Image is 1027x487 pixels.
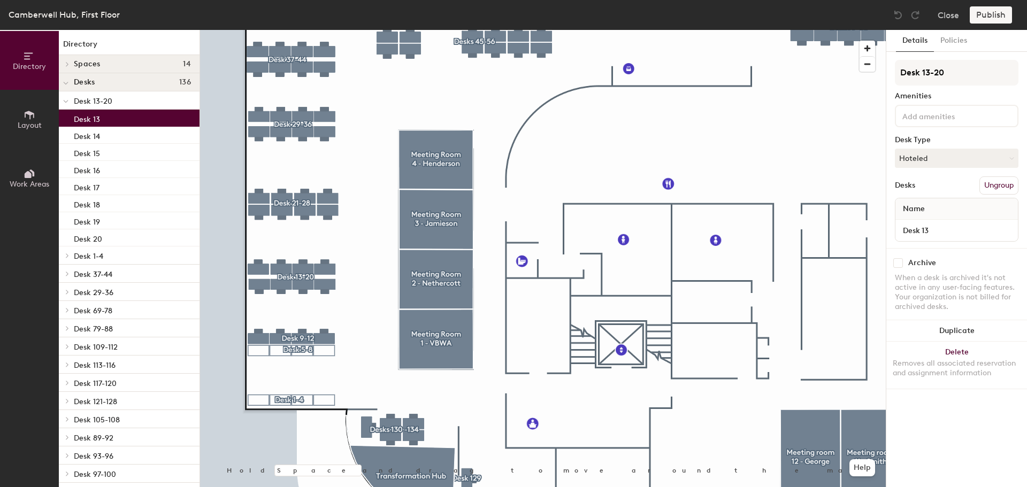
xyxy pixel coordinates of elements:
[898,199,930,219] span: Name
[74,415,120,424] span: Desk 105-108
[74,231,102,244] p: Desk 20
[74,470,116,479] span: Desk 97-100
[979,176,1018,195] button: Ungroup
[74,324,113,334] span: Desk 79-88
[74,97,112,106] span: Desk 13-20
[910,10,921,20] img: Redo
[895,149,1018,168] button: Hoteled
[74,361,116,370] span: Desk 113-116
[74,60,101,68] span: Spaces
[896,30,934,52] button: Details
[938,6,959,24] button: Close
[59,38,200,55] h1: Directory
[895,92,1018,101] div: Amenities
[74,180,99,192] p: Desk 17
[9,8,120,21] div: Camberwell Hub, First Floor
[900,109,997,122] input: Add amenities
[10,180,49,189] span: Work Areas
[898,223,1016,238] input: Unnamed desk
[893,10,903,20] img: Undo
[886,342,1027,389] button: DeleteRemoves all associated reservation and assignment information
[895,181,915,190] div: Desks
[74,434,113,443] span: Desk 89-92
[18,121,42,130] span: Layout
[74,379,117,388] span: Desk 117-120
[908,259,936,267] div: Archive
[74,306,112,315] span: Desk 69-78
[179,78,191,87] span: 136
[74,112,100,124] p: Desk 13
[74,252,103,261] span: Desk 1-4
[74,197,100,210] p: Desk 18
[13,62,46,71] span: Directory
[74,452,113,461] span: Desk 93-96
[895,136,1018,144] div: Desk Type
[849,459,875,476] button: Help
[74,270,112,279] span: Desk 37-44
[74,163,100,175] p: Desk 16
[74,78,95,87] span: Desks
[183,60,191,68] span: 14
[74,214,100,227] p: Desk 19
[74,288,113,297] span: Desk 29-36
[74,129,100,141] p: Desk 14
[74,397,117,406] span: Desk 121-128
[74,343,118,352] span: Desk 109-112
[934,30,974,52] button: Policies
[886,320,1027,342] button: Duplicate
[895,273,1018,312] div: When a desk is archived it's not active in any user-facing features. Your organization is not bil...
[74,146,100,158] p: Desk 15
[893,359,1021,378] div: Removes all associated reservation and assignment information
